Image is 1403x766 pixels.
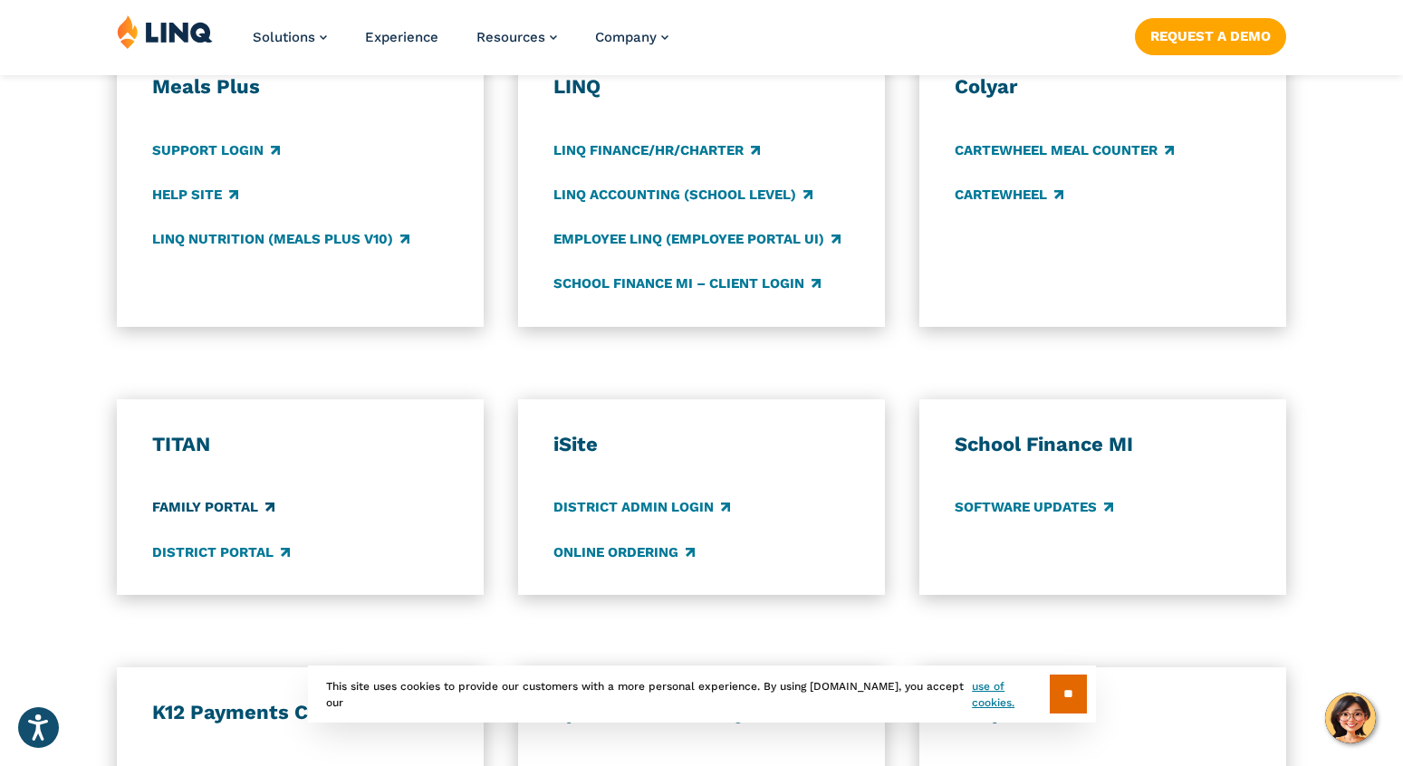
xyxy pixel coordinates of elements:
div: This site uses cookies to provide our customers with a more personal experience. By using [DOMAIN... [308,665,1096,723]
nav: Primary Navigation [253,14,668,74]
a: Software Updates [955,498,1113,518]
nav: Button Navigation [1135,14,1286,54]
a: Resources [476,29,557,45]
a: CARTEWHEEL Meal Counter [955,140,1174,160]
a: LINQ Nutrition (Meals Plus v10) [152,229,409,249]
h3: School Finance MI [955,432,1251,457]
a: School Finance MI – Client Login [553,273,821,293]
span: Solutions [253,29,315,45]
span: Company [595,29,657,45]
a: CARTEWHEEL [955,185,1063,205]
a: LINQ Accounting (school level) [553,185,812,205]
a: District Admin Login [553,498,730,518]
h3: LINQ [553,74,850,100]
a: Company [595,29,668,45]
a: Support Login [152,140,280,160]
a: LINQ Finance/HR/Charter [553,140,760,160]
a: Online Ordering [553,542,695,562]
span: Resources [476,29,545,45]
h3: Colyar [955,74,1251,100]
img: LINQ | K‑12 Software [117,14,213,49]
a: Family Portal [152,498,274,518]
a: Help Site [152,185,238,205]
a: Experience [365,29,438,45]
h3: TITAN [152,432,448,457]
h3: iSite [553,432,850,457]
a: Solutions [253,29,327,45]
a: Request a Demo [1135,18,1286,54]
button: Hello, have a question? Let’s chat. [1325,693,1376,743]
a: use of cookies. [972,678,1049,711]
h3: Meals Plus [152,74,448,100]
a: Employee LINQ (Employee Portal UI) [553,229,841,249]
a: District Portal [152,542,290,562]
